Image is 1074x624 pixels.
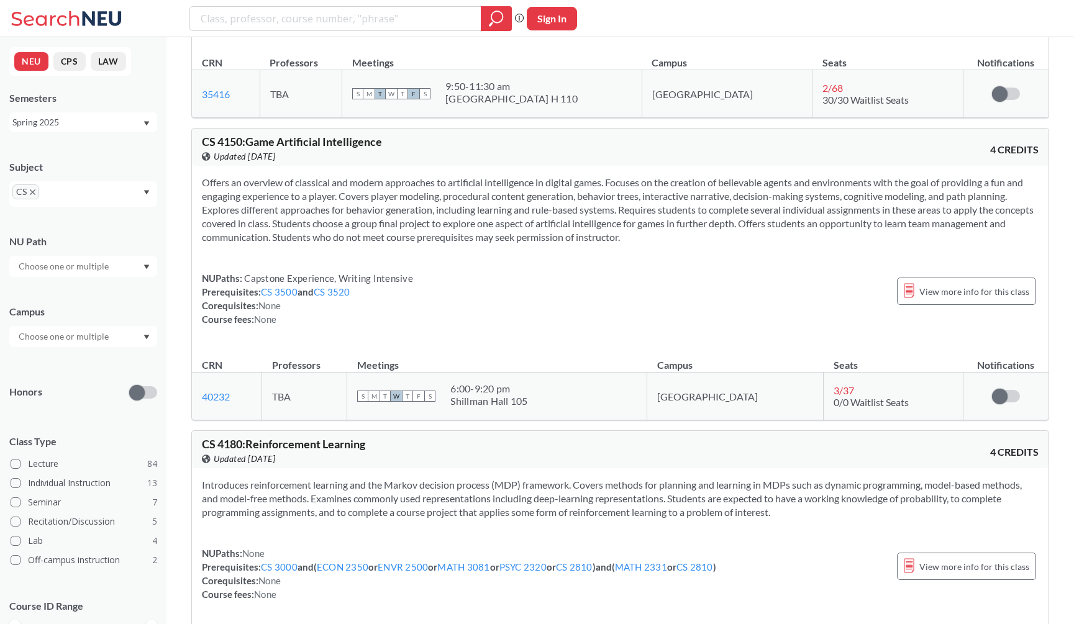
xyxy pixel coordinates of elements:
a: CS 2810 [556,561,593,572]
div: NUPaths: Prerequisites: and ( or or or or ) and ( or ) Corequisites: Course fees: [202,546,716,601]
span: F [408,88,419,99]
span: None [254,314,276,325]
a: ENVR 2500 [378,561,428,572]
span: S [424,391,435,402]
div: 6:00 - 9:20 pm [450,382,527,395]
th: Notifications [963,43,1049,70]
span: Updated [DATE] [214,452,275,466]
span: 7 [152,495,157,509]
span: T [402,391,413,402]
span: M [368,391,380,402]
div: Campus [9,305,157,319]
span: 2 [152,553,157,567]
p: Honors [9,385,42,399]
td: [GEOGRAPHIC_DATA] [647,373,824,420]
span: T [375,88,386,99]
button: CPS [53,52,86,71]
span: W [391,391,402,402]
a: CS 3500 [261,286,298,297]
button: NEU [14,52,48,71]
div: Shillman Hall 105 [450,395,527,407]
th: Professors [262,346,347,373]
th: Meetings [347,346,647,373]
label: Lab [11,533,157,549]
a: 35416 [202,88,230,100]
div: NUPaths: Prerequisites: and Corequisites: Course fees: [202,271,413,326]
input: Class, professor, course number, "phrase" [199,8,472,29]
a: MATH 2331 [615,561,667,572]
a: CS 3520 [314,286,350,297]
a: CS 3000 [261,561,298,572]
span: None [258,575,281,586]
div: CRN [202,56,222,70]
div: Dropdown arrow [9,326,157,347]
div: 9:50 - 11:30 am [445,80,578,93]
span: 30/30 Waitlist Seats [822,94,909,106]
span: None [254,589,276,600]
svg: Dropdown arrow [143,265,150,269]
span: 5 [152,515,157,528]
a: MATH 3081 [437,561,489,572]
svg: Dropdown arrow [143,335,150,340]
input: Choose one or multiple [12,329,117,344]
div: Spring 2025 [12,115,142,129]
label: Individual Instruction [11,475,157,491]
div: Subject [9,160,157,174]
label: Seminar [11,494,157,510]
span: W [386,88,397,99]
span: Updated [DATE] [214,150,275,163]
div: magnifying glass [481,6,512,31]
label: Off-campus instruction [11,552,157,568]
p: Course ID Range [9,599,157,613]
th: Campus [647,346,824,373]
span: S [419,88,430,99]
svg: Dropdown arrow [143,190,150,195]
span: M [363,88,375,99]
div: Semesters [9,91,157,105]
th: Professors [260,43,342,70]
th: Notifications [963,346,1049,373]
div: CRN [202,358,222,372]
span: 2 / 68 [822,82,843,94]
span: S [352,88,363,99]
span: 3 / 37 [834,384,854,396]
span: Class Type [9,435,157,448]
span: 0/0 Waitlist Seats [834,396,909,408]
input: Choose one or multiple [12,259,117,274]
span: CS 4150 : Game Artificial Intelligence [202,135,382,148]
td: TBA [262,373,347,420]
td: [GEOGRAPHIC_DATA] [642,70,812,118]
th: Meetings [342,43,642,70]
span: 4 [152,534,157,548]
a: CS 2810 [676,561,713,572]
div: Dropdown arrow [9,256,157,277]
div: CSX to remove pillDropdown arrow [9,181,157,207]
div: [GEOGRAPHIC_DATA] H 110 [445,93,578,105]
span: 13 [147,476,157,490]
span: View more info for this class [919,559,1029,574]
a: 40232 [202,391,230,402]
label: Lecture [11,456,157,472]
a: PSYC 2320 [499,561,547,572]
svg: X to remove pill [30,189,35,195]
span: None [242,548,265,559]
button: Sign In [527,7,577,30]
span: CSX to remove pill [12,184,39,199]
section: Introduces reinforcement learning and the Markov decision process (MDP) framework. Covers methods... [202,478,1039,519]
svg: magnifying glass [489,10,504,27]
section: Offers an overview of classical and modern approaches to artificial intelligence in digital games... [202,176,1039,244]
span: View more info for this class [919,284,1029,299]
td: TBA [260,70,342,118]
span: S [357,391,368,402]
a: ECON 2350 [317,561,368,572]
button: LAW [91,52,126,71]
span: T [380,391,391,402]
th: Seats [812,43,963,70]
span: F [413,391,424,402]
span: CS 4180 : Reinforcement Learning [202,437,365,451]
th: Campus [642,43,812,70]
span: T [397,88,408,99]
span: 84 [147,457,157,471]
svg: Dropdown arrow [143,121,150,126]
span: 4 CREDITS [990,143,1039,156]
